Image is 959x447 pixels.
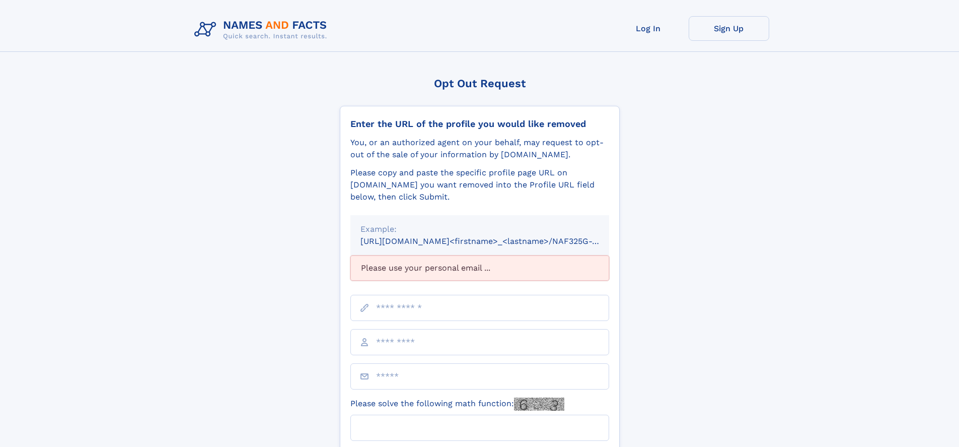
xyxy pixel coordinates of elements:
div: Opt Out Request [340,77,620,90]
small: [URL][DOMAIN_NAME]<firstname>_<lastname>/NAF325G-xxxxxxxx [360,236,628,246]
div: Enter the URL of the profile you would like removed [350,118,609,130]
div: You, or an authorized agent on your behalf, may request to opt-out of the sale of your informatio... [350,137,609,161]
label: Please solve the following math function: [350,398,564,411]
div: Please copy and paste the specific profile page URL on [DOMAIN_NAME] you want removed into the Pr... [350,167,609,203]
img: Logo Names and Facts [190,16,335,43]
div: Example: [360,223,599,235]
a: Sign Up [689,16,769,41]
div: Please use your personal email ... [350,256,609,281]
a: Log In [608,16,689,41]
